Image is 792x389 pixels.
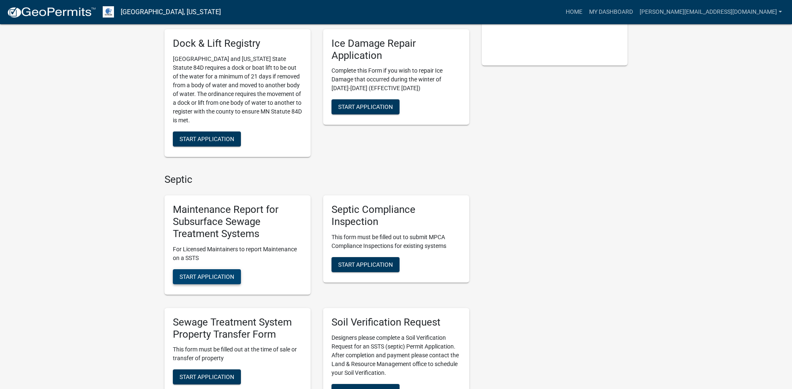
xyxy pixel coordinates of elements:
span: Start Application [180,135,234,142]
p: Complete this Form if you wish to repair Ice Damage that occurred during the winter of [DATE]-[DA... [331,66,461,93]
a: My Dashboard [586,4,636,20]
h5: Sewage Treatment System Property Transfer Form [173,316,302,341]
h5: Dock & Lift Registry [173,38,302,50]
p: This form must be filled out to submit MPCA Compliance Inspections for existing systems [331,233,461,250]
h5: Maintenance Report for Subsurface Sewage Treatment Systems [173,204,302,240]
button: Start Application [173,369,241,384]
span: Start Application [338,104,393,110]
h5: Septic Compliance Inspection [331,204,461,228]
span: Start Application [180,374,234,380]
button: Start Application [173,269,241,284]
h5: Soil Verification Request [331,316,461,328]
h4: Septic [164,174,469,186]
p: For Licensed Maintainers to report Maintenance on a SSTS [173,245,302,263]
img: Otter Tail County, Minnesota [103,6,114,18]
p: This form must be filled out at the time of sale or transfer of property [173,345,302,363]
button: Start Application [331,257,400,272]
p: Designers please complete a Soil Verification Request for an SSTS (septic) Permit Application. Af... [331,333,461,377]
a: Home [562,4,586,20]
a: [PERSON_NAME][EMAIL_ADDRESS][DOMAIN_NAME] [636,4,785,20]
a: [GEOGRAPHIC_DATA], [US_STATE] [121,5,221,19]
button: Start Application [173,131,241,147]
p: [GEOGRAPHIC_DATA] and [US_STATE] State Statute 84D requires a dock or boat lift to be out of the ... [173,55,302,125]
span: Start Application [338,261,393,268]
h5: Ice Damage Repair Application [331,38,461,62]
button: Start Application [331,99,400,114]
span: Start Application [180,273,234,280]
